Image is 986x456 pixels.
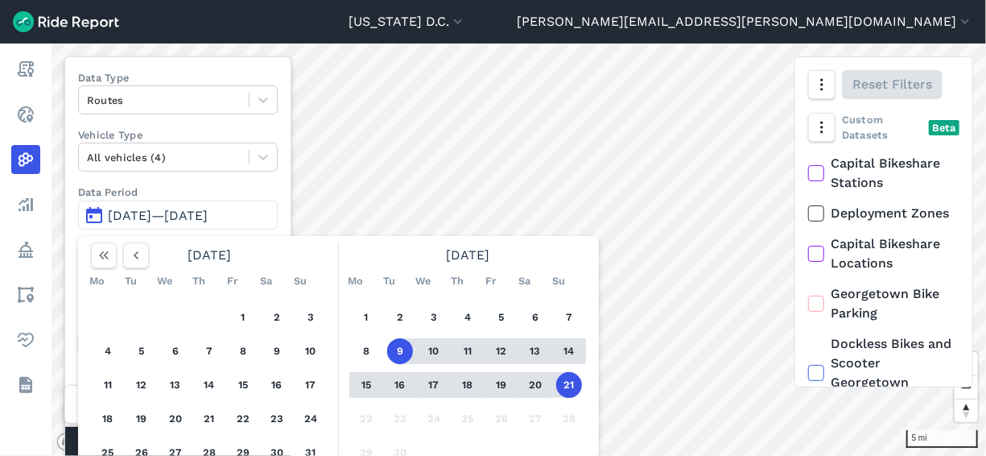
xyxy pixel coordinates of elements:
[13,11,119,32] img: Ride Report
[264,372,290,398] button: 16
[349,12,466,31] button: [US_STATE] D.C.
[11,371,40,400] a: Datasets
[152,268,178,294] div: We
[78,127,278,143] label: Vehicle Type
[377,268,402,294] div: Tu
[108,208,208,223] span: [DATE]—[DATE]
[955,399,978,422] button: Reset bearing to north
[78,184,278,200] label: Data Period
[11,145,40,174] a: Heatmaps
[455,305,481,330] button: 4
[421,338,447,364] button: 10
[808,154,959,193] label: Capital Bikeshare Stations
[522,406,548,432] button: 27
[906,430,978,448] div: 5 mi
[852,75,932,94] span: Reset Filters
[56,433,127,451] a: Mapbox logo
[230,338,256,364] button: 8
[196,372,222,398] button: 14
[421,305,447,330] button: 3
[129,338,155,364] button: 5
[287,268,313,294] div: Su
[264,305,290,330] button: 2
[387,406,413,432] button: 23
[298,338,324,364] button: 10
[808,204,959,223] label: Deployment Zones
[455,372,481,398] button: 18
[264,338,290,364] button: 9
[387,338,413,364] button: 9
[421,406,447,432] button: 24
[546,268,571,294] div: Su
[512,268,538,294] div: Sa
[455,406,481,432] button: 25
[186,268,212,294] div: Th
[556,338,582,364] button: 14
[444,268,470,294] div: Th
[11,235,40,264] a: Policy
[517,12,973,31] button: [PERSON_NAME][EMAIL_ADDRESS][PERSON_NAME][DOMAIN_NAME]
[230,305,256,330] button: 1
[95,372,121,398] button: 11
[421,372,447,398] button: 17
[85,268,110,294] div: Mo
[343,243,592,268] div: [DATE]
[11,55,40,84] a: Report
[118,268,144,294] div: Tu
[95,406,121,432] button: 18
[298,305,324,330] button: 3
[230,372,256,398] button: 15
[478,268,504,294] div: Fr
[11,280,40,309] a: Areas
[929,120,959,135] div: Beta
[343,268,369,294] div: Mo
[489,406,514,432] button: 26
[556,406,582,432] button: 28
[52,44,986,456] canvas: Map
[95,338,121,364] button: 4
[220,268,245,294] div: Fr
[808,284,959,323] label: Georgetown Bike Parking
[353,372,379,398] button: 15
[78,70,278,85] label: Data Type
[196,406,222,432] button: 21
[489,372,514,398] button: 19
[196,338,222,364] button: 7
[455,338,481,364] button: 11
[129,372,155,398] button: 12
[163,338,188,364] button: 6
[298,372,324,398] button: 17
[808,334,959,412] label: Dockless Bikes and Scooter Georgetown Geofence Parking
[11,325,40,354] a: Health
[11,100,40,129] a: Realtime
[78,201,278,230] button: [DATE]—[DATE]
[387,305,413,330] button: 2
[808,234,959,273] label: Capital Bikeshare Locations
[163,406,188,432] button: 20
[230,406,256,432] button: 22
[353,338,379,364] button: 8
[264,406,290,432] button: 23
[353,305,379,330] button: 1
[387,372,413,398] button: 16
[163,372,188,398] button: 13
[353,406,379,432] button: 22
[556,305,582,330] button: 7
[522,338,548,364] button: 13
[85,243,334,268] div: [DATE]
[489,338,514,364] button: 12
[410,268,436,294] div: We
[298,406,324,432] button: 24
[522,305,548,330] button: 6
[808,112,959,143] div: Custom Datasets
[556,372,582,398] button: 21
[489,305,514,330] button: 5
[254,268,279,294] div: Sa
[522,372,548,398] button: 20
[11,190,40,219] a: Analyze
[129,406,155,432] button: 19
[842,70,943,99] button: Reset Filters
